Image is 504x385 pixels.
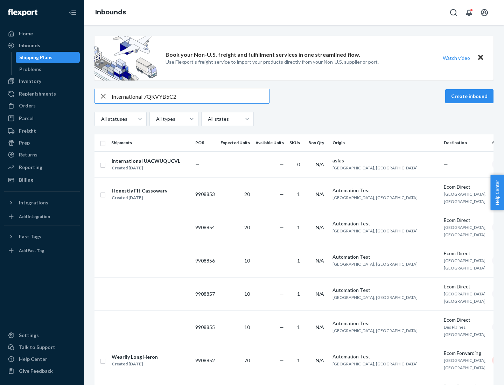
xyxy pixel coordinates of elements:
button: Help Center [490,175,504,210]
a: Home [4,28,80,39]
div: Freight [19,127,36,134]
span: 20 [244,224,250,230]
div: Parcel [19,115,34,122]
div: Automation Test [332,320,438,327]
span: N/A [316,324,324,330]
button: Open account menu [477,6,491,20]
span: 1 [297,258,300,264]
span: [GEOGRAPHIC_DATA], [GEOGRAPHIC_DATA] [332,295,418,300]
td: 9908854 [192,211,218,244]
ol: breadcrumbs [90,2,132,23]
a: Returns [4,149,80,160]
th: Expected Units [218,134,253,151]
span: — [280,224,284,230]
a: Orders [4,100,80,111]
div: Inbounds [19,42,40,49]
span: [GEOGRAPHIC_DATA], [GEOGRAPHIC_DATA] [332,361,418,366]
div: Fast Tags [19,233,41,240]
div: Created [DATE] [112,194,167,201]
div: Give Feedback [19,367,53,374]
div: Replenishments [19,90,56,97]
span: 0 [297,161,300,167]
span: 10 [244,324,250,330]
div: Returns [19,151,37,158]
span: 1 [297,291,300,297]
td: 9908852 [192,344,218,377]
span: [GEOGRAPHIC_DATA], [GEOGRAPHIC_DATA] [332,165,418,170]
span: [GEOGRAPHIC_DATA], [GEOGRAPHIC_DATA] [444,358,486,370]
div: Problems [19,66,41,73]
a: Talk to Support [4,342,80,353]
button: Watch video [438,53,475,63]
th: SKUs [287,134,306,151]
div: Ecom Direct [444,283,486,290]
span: 10 [244,291,250,297]
input: All statuses [100,115,101,122]
th: Destination [441,134,489,151]
span: — [280,291,284,297]
div: Help Center [19,356,47,363]
div: Automation Test [332,220,438,227]
div: Talk to Support [19,344,55,351]
div: asfas [332,157,438,164]
span: 1 [297,324,300,330]
td: 9908855 [192,310,218,344]
span: [GEOGRAPHIC_DATA], [GEOGRAPHIC_DATA] [444,225,486,237]
a: Settings [4,330,80,341]
div: Ecom Forwarding [444,350,486,357]
a: Problems [16,64,80,75]
div: Ecom Direct [444,183,486,190]
span: [GEOGRAPHIC_DATA], [GEOGRAPHIC_DATA] [444,291,486,304]
span: N/A [316,258,324,264]
span: — [280,191,284,197]
span: — [195,161,199,167]
span: [GEOGRAPHIC_DATA], [GEOGRAPHIC_DATA] [332,261,418,267]
div: Prep [19,139,30,146]
a: Help Center [4,353,80,365]
div: Settings [19,332,39,339]
span: 1 [297,191,300,197]
a: Freight [4,125,80,136]
div: Orders [19,102,36,109]
div: Automation Test [332,287,438,294]
div: Honestly Fit Cassowary [112,187,167,194]
div: International UACWUQUCVL [112,157,180,164]
span: — [280,357,284,363]
span: — [280,258,284,264]
a: Inbounds [95,8,126,16]
span: N/A [316,191,324,197]
div: Shipping Plans [19,54,52,61]
th: Shipments [108,134,192,151]
span: [GEOGRAPHIC_DATA], [GEOGRAPHIC_DATA] [332,328,418,333]
button: Close [476,53,485,63]
input: Search inbounds by name, destination, msku... [112,89,269,103]
button: Open notifications [462,6,476,20]
div: Automation Test [332,187,438,194]
th: Box Qty [306,134,330,151]
span: N/A [316,357,324,363]
p: Book your Non-U.S. freight and fulfillment services in one streamlined flow. [166,51,360,59]
a: Replenishments [4,88,80,99]
th: PO# [192,134,218,151]
div: Ecom Direct [444,217,486,224]
a: Reporting [4,162,80,173]
button: Create inbound [445,89,493,103]
button: Fast Tags [4,231,80,242]
div: Created [DATE] [112,164,180,171]
td: 9908856 [192,244,218,277]
button: Give Feedback [4,365,80,377]
span: [GEOGRAPHIC_DATA], [GEOGRAPHIC_DATA] [332,228,418,233]
th: Available Units [253,134,287,151]
div: Inventory [19,78,41,85]
div: Billing [19,176,33,183]
a: Shipping Plans [16,52,80,63]
span: [GEOGRAPHIC_DATA], [GEOGRAPHIC_DATA] [332,195,418,200]
span: [GEOGRAPHIC_DATA], [GEOGRAPHIC_DATA] [444,191,486,204]
img: Flexport logo [8,9,37,16]
button: Open Search Box [447,6,461,20]
div: Reporting [19,164,42,171]
span: 20 [244,191,250,197]
a: Prep [4,137,80,148]
div: Created [DATE] [112,360,158,367]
